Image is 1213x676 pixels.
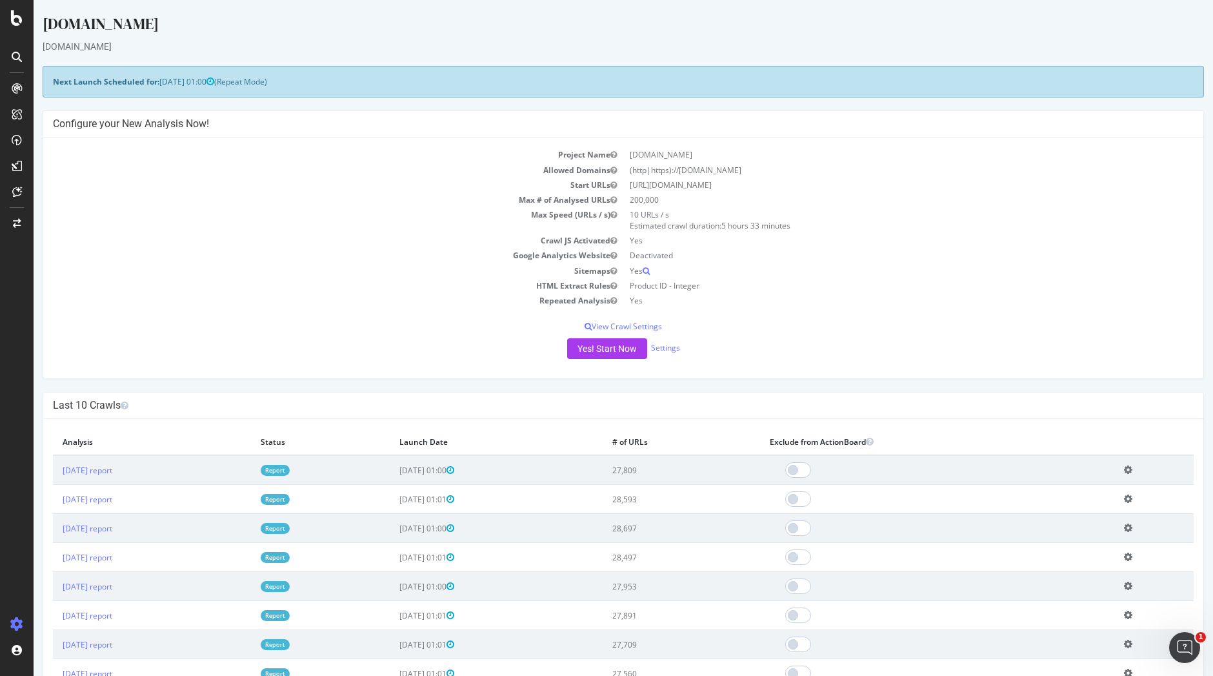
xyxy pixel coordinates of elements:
[9,66,1170,97] div: (Repeat Mode)
[569,455,727,485] td: 27,809
[9,40,1170,53] div: [DOMAIN_NAME]
[366,494,421,505] span: [DATE] 01:01
[19,233,590,248] td: Crawl JS Activated
[590,178,1160,192] td: [URL][DOMAIN_NAME]
[1196,632,1206,642] span: 1
[590,163,1160,178] td: (http|https)://[DOMAIN_NAME]
[366,610,421,621] span: [DATE] 01:01
[569,543,727,572] td: 28,497
[29,639,79,650] a: [DATE] report
[366,552,421,563] span: [DATE] 01:01
[29,610,79,621] a: [DATE] report
[19,278,590,293] td: HTML Extract Rules
[227,523,256,534] a: Report
[19,248,590,263] td: Google Analytics Website
[366,465,421,476] span: [DATE] 01:00
[590,207,1160,233] td: 10 URLs / s Estimated crawl duration:
[227,639,256,650] a: Report
[1169,632,1200,663] iframe: Intercom live chat
[227,552,256,563] a: Report
[19,76,126,87] strong: Next Launch Scheduled for:
[227,465,256,476] a: Report
[29,581,79,592] a: [DATE] report
[617,342,647,353] a: Settings
[19,293,590,308] td: Repeated Analysis
[29,465,79,476] a: [DATE] report
[569,485,727,514] td: 28,593
[29,494,79,505] a: [DATE] report
[19,118,1160,130] h4: Configure your New Analysis Now!
[19,399,1160,412] h4: Last 10 Crawls
[126,76,181,87] span: [DATE] 01:00
[688,220,757,231] span: 5 hours 33 minutes
[19,178,590,192] td: Start URLs
[19,263,590,278] td: Sitemaps
[590,192,1160,207] td: 200,000
[727,429,1080,455] th: Exclude from ActionBoard
[366,639,421,650] span: [DATE] 01:01
[19,429,217,455] th: Analysis
[29,552,79,563] a: [DATE] report
[227,581,256,592] a: Report
[569,429,727,455] th: # of URLs
[19,321,1160,332] p: View Crawl Settings
[29,523,79,534] a: [DATE] report
[569,514,727,543] td: 28,697
[590,278,1160,293] td: Product ID - Integer
[19,163,590,178] td: Allowed Domains
[534,338,614,359] button: Yes! Start Now
[227,610,256,621] a: Report
[569,572,727,601] td: 27,953
[9,13,1170,40] div: [DOMAIN_NAME]
[590,263,1160,278] td: Yes
[19,192,590,207] td: Max # of Analysed URLs
[590,293,1160,308] td: Yes
[590,248,1160,263] td: Deactivated
[590,147,1160,162] td: [DOMAIN_NAME]
[366,581,421,592] span: [DATE] 01:00
[366,523,421,534] span: [DATE] 01:00
[19,207,590,233] td: Max Speed (URLs / s)
[19,147,590,162] td: Project Name
[569,601,727,630] td: 27,891
[569,630,727,659] td: 27,709
[217,429,356,455] th: Status
[590,233,1160,248] td: Yes
[356,429,569,455] th: Launch Date
[227,494,256,505] a: Report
